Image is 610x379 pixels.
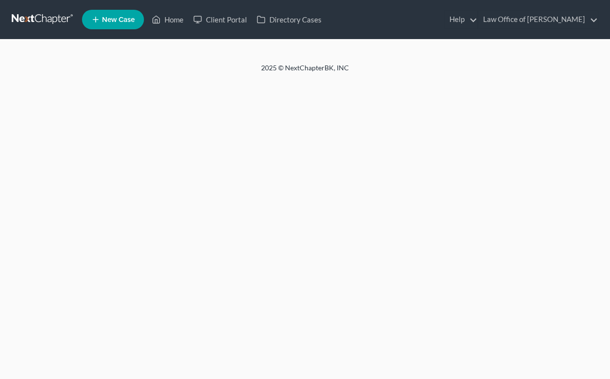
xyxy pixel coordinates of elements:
[445,11,477,28] a: Help
[188,11,252,28] a: Client Portal
[82,10,144,29] new-legal-case-button: New Case
[147,11,188,28] a: Home
[252,11,326,28] a: Directory Cases
[27,63,583,81] div: 2025 © NextChapterBK, INC
[478,11,598,28] a: Law Office of [PERSON_NAME]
